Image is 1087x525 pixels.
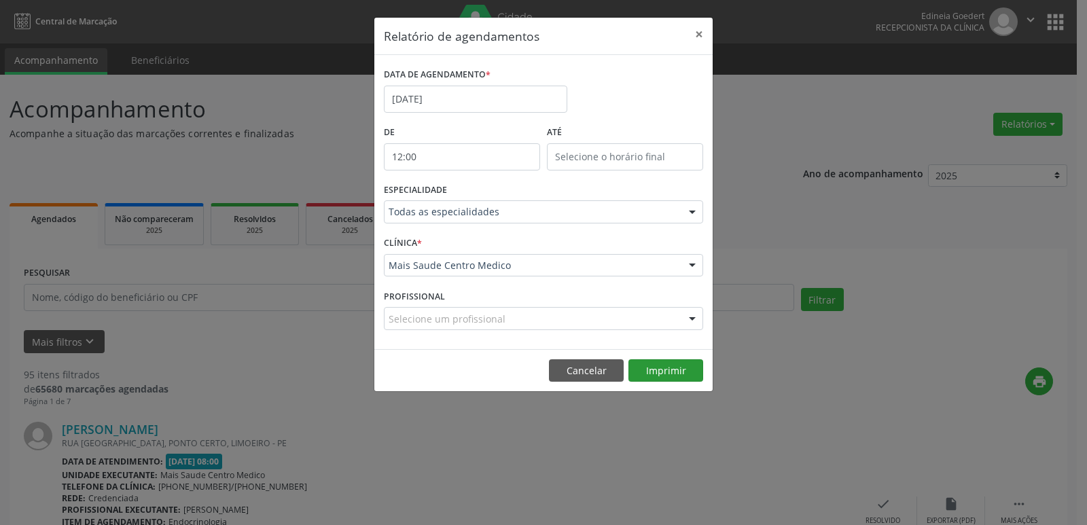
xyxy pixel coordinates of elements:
span: Selecione um profissional [389,312,505,326]
h5: Relatório de agendamentos [384,27,539,45]
button: Cancelar [549,359,624,382]
button: Close [685,18,713,51]
button: Imprimir [628,359,703,382]
span: Mais Saude Centro Medico [389,259,675,272]
label: ATÉ [547,122,703,143]
label: ESPECIALIDADE [384,180,447,201]
input: Selecione o horário final [547,143,703,170]
label: CLÍNICA [384,233,422,254]
label: De [384,122,540,143]
label: DATA DE AGENDAMENTO [384,65,491,86]
label: PROFISSIONAL [384,286,445,307]
input: Selecione uma data ou intervalo [384,86,567,113]
span: Todas as especialidades [389,205,675,219]
input: Selecione o horário inicial [384,143,540,170]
